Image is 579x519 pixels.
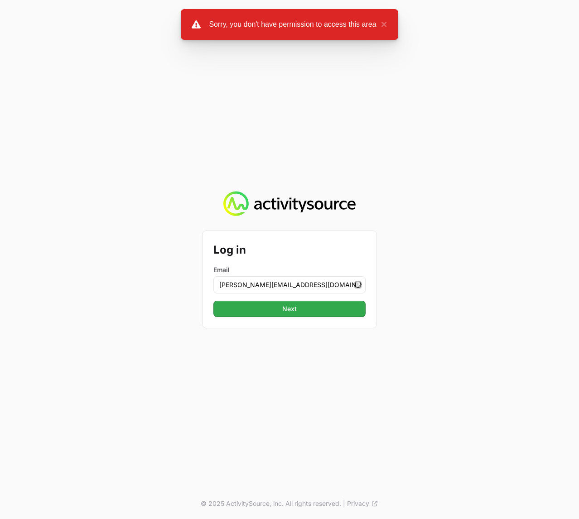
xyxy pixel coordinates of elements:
span: | [343,499,345,508]
button: Next [213,301,366,317]
input: Enter your email [213,276,366,293]
span: Next [282,303,297,314]
a: Privacy [347,499,378,508]
p: © 2025 ActivitySource, inc. All rights reserved. [201,499,341,508]
label: Email [213,265,366,274]
div: Sorry, you don't have permission to access this area [209,19,376,30]
h2: Log in [213,242,366,258]
img: Activity Source [223,191,355,216]
button: close [376,19,387,30]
